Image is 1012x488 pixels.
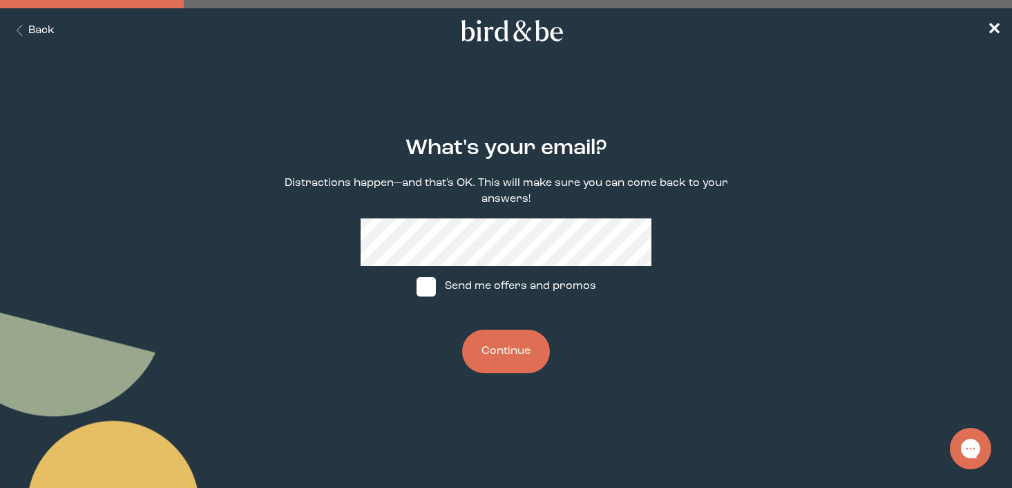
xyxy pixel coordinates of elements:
iframe: Gorgias live chat messenger [943,423,998,474]
button: Continue [462,330,550,373]
span: ✕ [987,22,1001,39]
label: Send me offers and promos [403,266,609,308]
a: ✕ [987,19,1001,43]
p: Distractions happen—and that's OK. This will make sure you can come back to your answers! [264,176,748,207]
button: Back Button [11,23,55,39]
h2: What's your email? [405,133,607,165]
